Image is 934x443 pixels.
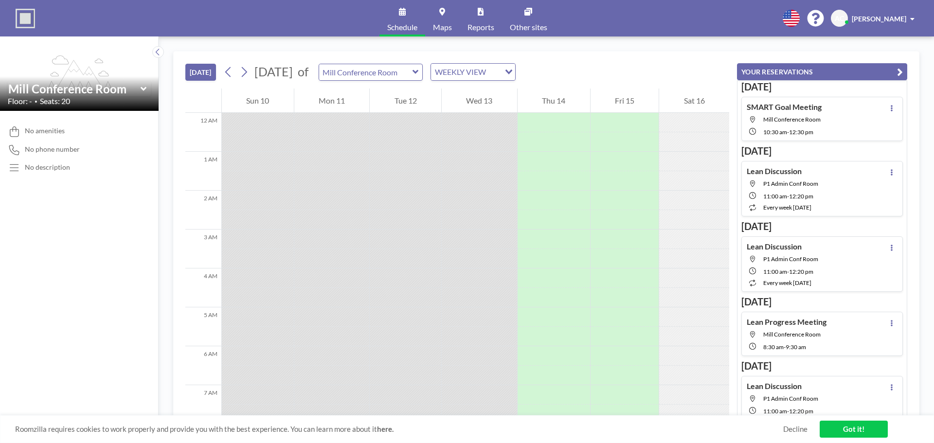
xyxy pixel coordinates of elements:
span: • [35,98,37,105]
span: - [787,268,789,275]
span: every week [DATE] [763,204,811,211]
span: No amenities [25,126,65,135]
div: Sun 10 [222,89,294,113]
span: P1 Admin Conf Room [763,395,818,402]
h3: [DATE] [741,81,903,93]
span: 12:20 PM [789,268,813,275]
div: 1 AM [185,152,221,191]
span: 12:20 PM [789,408,813,415]
h4: Lean Discussion [747,242,802,251]
span: every week [DATE] [763,279,811,286]
div: Thu 14 [518,89,590,113]
h4: Lean Discussion [747,381,802,391]
span: AC [835,14,844,23]
h3: [DATE] [741,145,903,157]
button: YOUR RESERVATIONS [737,63,907,80]
div: 4 AM [185,268,221,307]
input: Search for option [489,66,499,78]
h4: SMART Goal Meeting [747,102,822,112]
img: organization-logo [16,9,35,28]
span: 12:30 PM [789,128,813,136]
a: Decline [783,425,808,434]
span: [PERSON_NAME] [852,15,906,23]
span: Maps [433,23,452,31]
span: 12:20 PM [789,193,813,200]
input: Mill Conference Room [319,64,413,80]
span: 11:00 AM [763,408,787,415]
span: - [787,128,789,136]
span: - [787,408,789,415]
div: Tue 12 [370,89,441,113]
div: 12 AM [185,113,221,152]
div: 6 AM [185,346,221,385]
span: Reports [467,23,494,31]
a: here. [377,425,394,433]
span: Seats: 20 [40,96,70,106]
div: No description [25,163,70,172]
h4: Lean Progress Meeting [747,317,826,327]
div: 5 AM [185,307,221,346]
h3: [DATE] [741,360,903,372]
span: 11:00 AM [763,193,787,200]
span: WEEKLY VIEW [433,66,488,78]
button: [DATE] [185,64,216,81]
div: Sat 16 [659,89,729,113]
span: P1 Admin Conf Room [763,180,818,187]
span: Mill Conference Room [763,331,821,338]
span: - [784,343,786,351]
span: Mill Conference Room [763,116,821,123]
h4: Lean Discussion [747,166,802,176]
span: 8:30 AM [763,343,784,351]
div: Mon 11 [294,89,370,113]
span: 10:30 AM [763,128,787,136]
span: of [298,64,308,79]
h3: [DATE] [741,220,903,232]
div: 2 AM [185,191,221,230]
div: 7 AM [185,385,221,424]
span: 11:00 AM [763,268,787,275]
span: P1 Admin Conf Room [763,255,818,263]
span: No phone number [25,145,80,154]
h3: [DATE] [741,296,903,308]
span: Floor: - [8,96,32,106]
a: Got it! [820,421,888,438]
span: Roomzilla requires cookies to work properly and provide you with the best experience. You can lea... [15,425,783,434]
div: Fri 15 [591,89,659,113]
span: [DATE] [254,64,293,79]
span: Other sites [510,23,547,31]
div: 3 AM [185,230,221,268]
div: Wed 13 [442,89,517,113]
span: 9:30 AM [786,343,806,351]
div: Search for option [431,64,515,80]
span: - [787,193,789,200]
input: Mill Conference Room [8,82,141,96]
span: Schedule [387,23,417,31]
